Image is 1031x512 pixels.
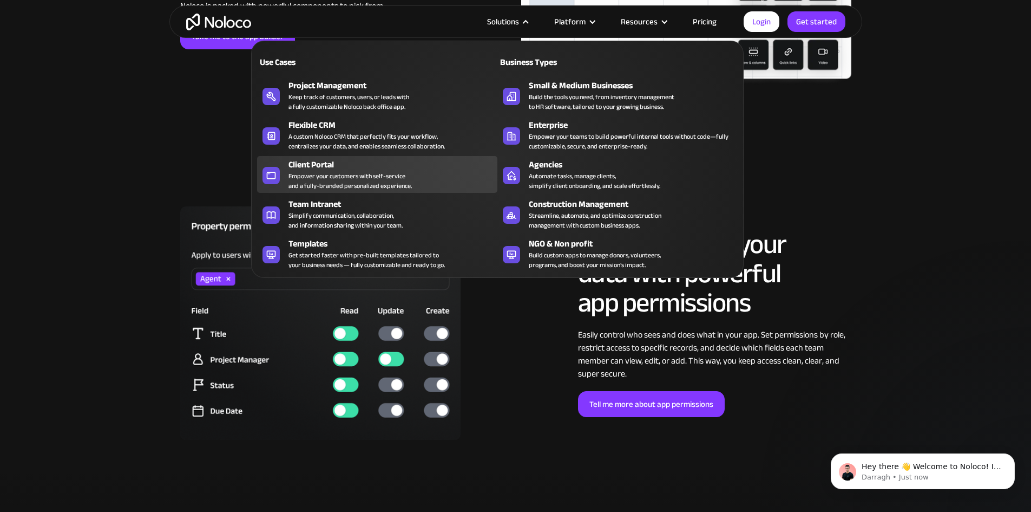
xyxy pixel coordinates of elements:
div: Keep track of customers, users, or leads with a fully customizable Noloco back office app. [288,92,409,112]
div: Enterprise [529,119,743,132]
iframe: Intercom notifications message [815,431,1031,507]
a: Team IntranetSimplify communication, collaboration,and information sharing within your team. [257,196,497,232]
div: Client Portal [288,158,502,171]
div: Agencies [529,158,743,171]
div: Small & Medium Businesses [529,79,743,92]
div: NGO & Non profit [529,237,743,250]
div: Streamline, automate, and optimize construction management with custom business apps. [529,211,661,230]
a: Get started [787,11,845,32]
div: Flexible CRM [288,119,502,132]
a: NGO & Non profitBuild custom apps to manage donors, volunteers,programs, and boost your mission’s... [497,235,738,272]
a: Tell me more about app permissions [578,391,725,417]
div: Resources [607,15,679,29]
div: Project Management [288,79,502,92]
nav: Solutions [251,25,744,278]
div: Platform [541,15,607,29]
a: TemplatesGet started faster with pre-built templates tailored toyour business needs — fully custo... [257,235,497,272]
div: Solutions [474,15,541,29]
div: Get started faster with pre-built templates tailored to your business needs — fully customizable ... [288,250,445,270]
a: Flexible CRMA custom Noloco CRM that perfectly fits your workflow,centralizes your data, and enab... [257,116,497,153]
a: Pricing [679,15,730,29]
a: Use Cases [257,49,497,74]
a: Login [744,11,779,32]
div: Simplify communication, collaboration, and information sharing within your team. [288,211,403,230]
div: Build custom apps to manage donors, volunteers, programs, and boost your mission’s impact. [529,250,661,270]
div: Automate tasks, manage clients, simplify client onboarding, and scale effortlessly. [529,171,660,191]
a: home [186,14,251,30]
div: Construction Management [529,198,743,211]
div: Use Cases [257,56,373,69]
div: Team Intranet [288,198,502,211]
div: Platform [554,15,586,29]
div: Solutions [487,15,519,29]
div: Templates [288,237,502,250]
a: Client PortalEmpower your customers with self-serviceand a fully-branded personalized experience. [257,156,497,193]
a: AgenciesAutomate tasks, manage clients,simplify client onboarding, and scale effortlessly. [497,156,738,193]
a: Small & Medium BusinessesBuild the tools you need, from inventory managementto HR software, tailo... [497,77,738,114]
div: A custom Noloco CRM that perfectly fits your workflow, centralizes your data, and enables seamles... [288,132,445,151]
a: Business Types [497,49,738,74]
div: Resources [621,15,658,29]
div: Easily control who sees and does what in your app. Set permissions by role, restrict access to sp... [578,328,851,380]
div: Empower your customers with self-service and a fully-branded personalized experience. [288,171,412,191]
div: Empower your teams to build powerful internal tools without code—fully customizable, secure, and ... [529,132,732,151]
div: Build the tools you need, from inventory management to HR software, tailored to your growing busi... [529,92,674,112]
div: Business Types [497,56,613,69]
a: Project ManagementKeep track of customers, users, or leads witha fully customizable Noloco back o... [257,77,497,114]
h2: Take control of your data with powerful app permissions [578,230,851,317]
a: Construction ManagementStreamline, automate, and optimize constructionmanagement with custom busi... [497,196,738,232]
a: EnterpriseEmpower your teams to build powerful internal tools without code—fully customizable, se... [497,116,738,153]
